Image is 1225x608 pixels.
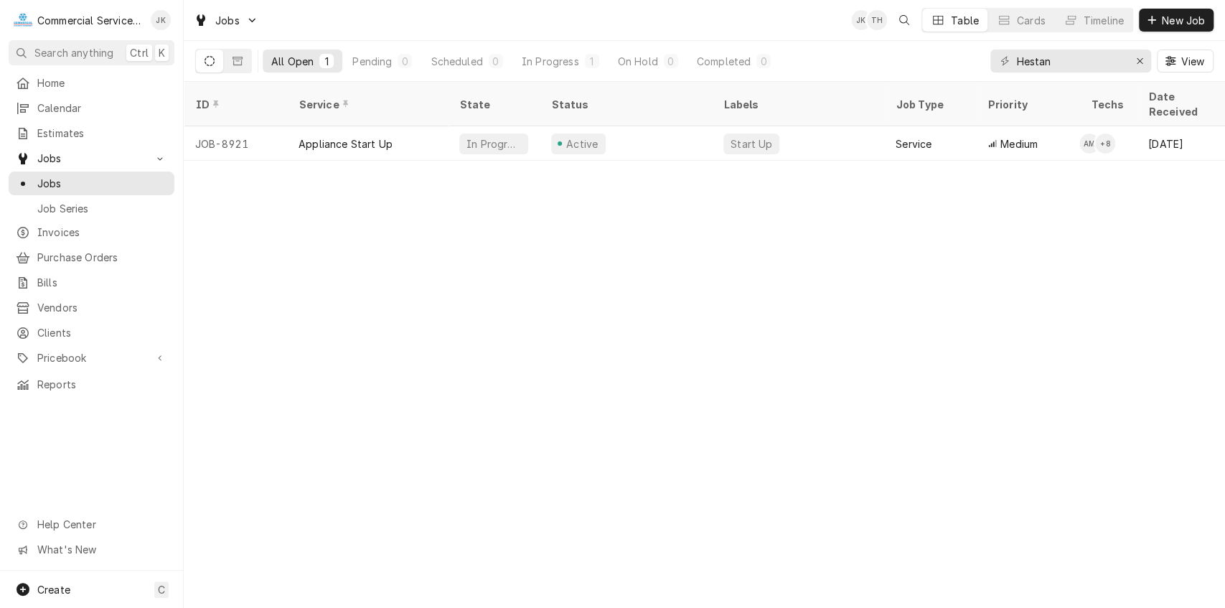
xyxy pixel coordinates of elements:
div: Timeline [1084,13,1124,28]
span: Help Center [37,517,166,532]
button: New Job [1139,9,1214,32]
div: ID [195,97,273,112]
span: Purchase Orders [37,250,167,265]
div: Commercial Service Co.'s Avatar [13,10,33,30]
span: Vendors [37,300,167,315]
a: Estimates [9,121,174,145]
span: Reports [37,377,167,392]
div: + 8 [1095,134,1115,154]
div: Service [299,97,433,112]
div: 0 [667,54,675,69]
div: C [13,10,33,30]
span: Medium [1000,136,1038,151]
span: New Job [1159,13,1208,28]
div: All Open [271,54,314,69]
a: Go to Help Center [9,513,174,536]
div: In Progress [465,136,522,151]
div: Start Up [729,136,774,151]
div: Pending [352,54,392,69]
span: Calendar [37,100,167,116]
span: Estimates [37,126,167,141]
a: Go to Jobs [188,9,264,32]
div: 0 [759,54,768,69]
a: Reports [9,373,174,396]
div: 0 [400,54,409,69]
span: Clients [37,325,167,340]
div: Completed [697,54,751,69]
div: John Key's Avatar [851,10,871,30]
span: Pricebook [37,350,146,365]
span: Ctrl [130,45,149,60]
span: View [1178,54,1207,69]
a: Go to Jobs [9,146,174,170]
span: Jobs [37,176,167,191]
div: Commercial Service Co. [37,13,143,28]
div: Table [951,13,979,28]
div: Appliance Start Up [299,136,393,151]
div: JOB-8921 [184,126,287,161]
div: State [459,97,528,112]
div: John Key's Avatar [151,10,171,30]
button: Search anythingCtrlK [9,40,174,65]
a: Go to Pricebook [9,346,174,370]
div: Priority [987,97,1065,112]
span: K [159,45,165,60]
button: Erase input [1128,50,1151,73]
a: Home [9,71,174,95]
a: Invoices [9,220,174,244]
span: Jobs [37,151,146,166]
div: On Hold [618,54,658,69]
div: AM [1079,134,1099,154]
div: Tricia Hansen's Avatar [867,10,887,30]
a: Go to What's New [9,538,174,561]
button: View [1157,50,1214,73]
a: Bills [9,271,174,294]
div: In Progress [522,54,579,69]
div: Techs [1091,97,1125,112]
a: Job Series [9,197,174,220]
div: Scheduled [431,54,482,69]
div: JK [151,10,171,30]
span: Invoices [37,225,167,240]
div: 1 [588,54,596,69]
div: JK [851,10,871,30]
a: Vendors [9,296,174,319]
span: What's New [37,542,166,557]
a: Jobs [9,172,174,195]
div: Status [551,97,698,112]
span: Search anything [34,45,113,60]
span: Job Series [37,201,167,216]
div: Job Type [896,97,964,112]
span: Home [37,75,167,90]
a: Clients [9,321,174,345]
div: Service [896,136,931,151]
a: Purchase Orders [9,245,174,269]
div: TH [867,10,887,30]
span: C [158,582,165,597]
a: Calendar [9,96,174,120]
span: Jobs [215,13,240,28]
div: 1 [322,54,331,69]
input: Keyword search [1016,50,1124,73]
span: Create [37,584,70,596]
div: Active [564,136,600,151]
div: Audie Murphy's Avatar [1079,134,1099,154]
div: 0 [492,54,500,69]
div: Labels [723,97,873,112]
button: Open search [893,9,916,32]
div: Cards [1017,13,1046,28]
span: Bills [37,275,167,290]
